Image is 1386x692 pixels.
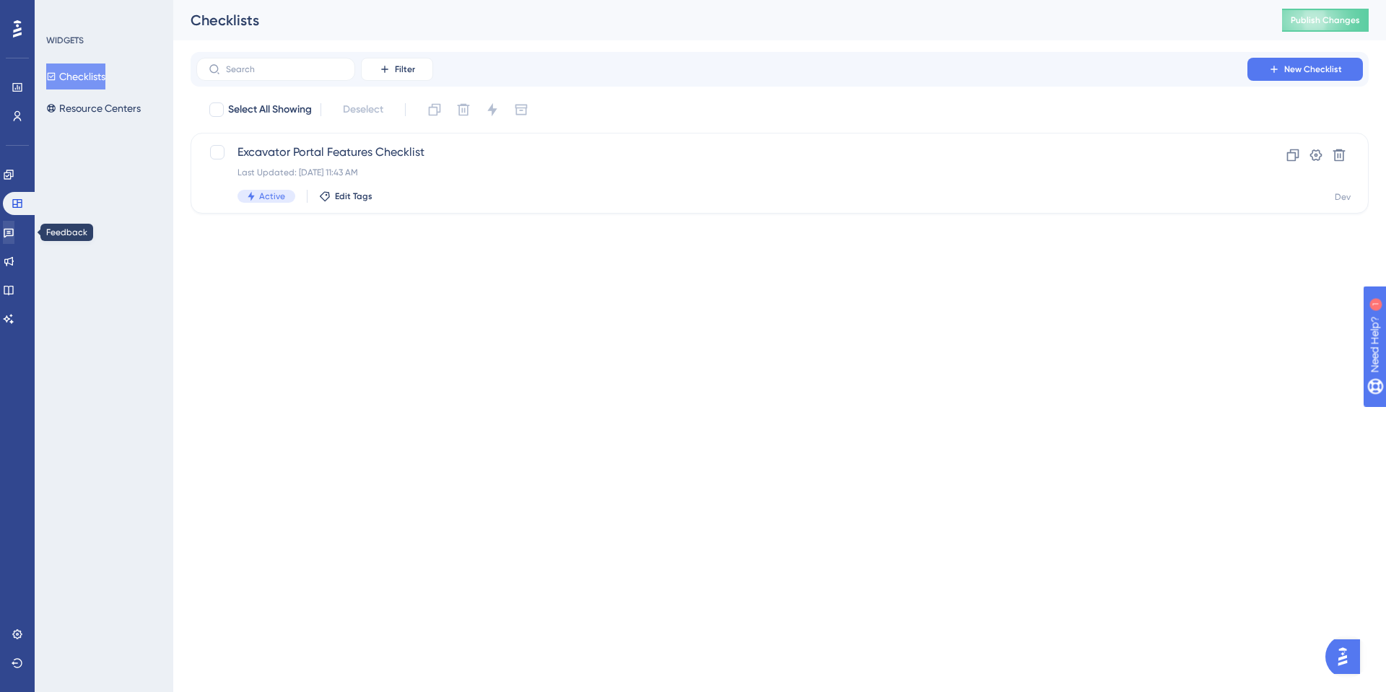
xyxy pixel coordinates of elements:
[335,190,372,202] span: Edit Tags
[46,63,105,89] button: Checklists
[46,95,141,121] button: Resource Centers
[34,4,90,21] span: Need Help?
[1247,58,1363,81] button: New Checklist
[259,190,285,202] span: Active
[237,144,1206,161] span: Excavator Portal Features Checklist
[1284,63,1342,75] span: New Checklist
[1325,635,1369,678] iframe: UserGuiding AI Assistant Launcher
[1291,14,1360,26] span: Publish Changes
[46,35,84,46] div: WIDGETS
[226,64,343,74] input: Search
[343,101,383,118] span: Deselect
[330,97,396,123] button: Deselect
[100,7,105,19] div: 1
[228,101,312,118] span: Select All Showing
[1282,9,1369,32] button: Publish Changes
[319,190,372,202] button: Edit Tags
[1335,191,1351,203] div: Dev
[395,63,415,75] span: Filter
[361,58,433,81] button: Filter
[191,10,1246,30] div: Checklists
[237,167,1206,178] div: Last Updated: [DATE] 11:43 AM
